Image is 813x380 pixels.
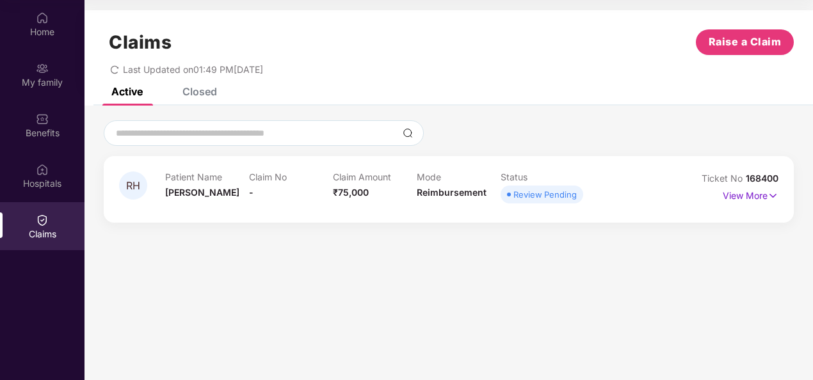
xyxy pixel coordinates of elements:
[501,171,584,182] p: Status
[36,12,49,24] img: svg+xml;base64,PHN2ZyBpZD0iSG9tZSIgeG1sbnM9Imh0dHA6Ly93d3cudzMub3JnLzIwMDAvc3ZnIiB3aWR0aD0iMjAiIG...
[696,29,794,55] button: Raise a Claim
[182,85,217,98] div: Closed
[702,173,746,184] span: Ticket No
[417,187,487,198] span: Reimbursement
[123,64,263,75] span: Last Updated on 01:49 PM[DATE]
[110,64,119,75] span: redo
[249,171,333,182] p: Claim No
[165,187,239,198] span: [PERSON_NAME]
[768,189,778,203] img: svg+xml;base64,PHN2ZyB4bWxucz0iaHR0cDovL3d3dy53My5vcmcvMjAwMC9zdmciIHdpZHRoPSIxNyIgaGVpZ2h0PSIxNy...
[111,85,143,98] div: Active
[36,163,49,176] img: svg+xml;base64,PHN2ZyBpZD0iSG9zcGl0YWxzIiB4bWxucz0iaHR0cDovL3d3dy53My5vcmcvMjAwMC9zdmciIHdpZHRoPS...
[417,171,501,182] p: Mode
[36,113,49,125] img: svg+xml;base64,PHN2ZyBpZD0iQmVuZWZpdHMiIHhtbG5zPSJodHRwOi8vd3d3LnczLm9yZy8yMDAwL3N2ZyIgd2lkdGg9Ij...
[36,62,49,75] img: svg+xml;base64,PHN2ZyB3aWR0aD0iMjAiIGhlaWdodD0iMjAiIHZpZXdCb3g9IjAgMCAyMCAyMCIgZmlsbD0ibm9uZSIgeG...
[333,171,417,182] p: Claim Amount
[723,186,778,203] p: View More
[249,187,254,198] span: -
[333,187,369,198] span: ₹75,000
[109,31,172,53] h1: Claims
[746,173,778,184] span: 168400
[36,214,49,226] img: svg+xml;base64,PHN2ZyBpZD0iQ2xhaW0iIHhtbG5zPSJodHRwOi8vd3d3LnczLm9yZy8yMDAwL3N2ZyIgd2lkdGg9IjIwIi...
[165,171,249,182] p: Patient Name
[403,128,413,138] img: svg+xml;base64,PHN2ZyBpZD0iU2VhcmNoLTMyeDMyIiB4bWxucz0iaHR0cDovL3d3dy53My5vcmcvMjAwMC9zdmciIHdpZH...
[513,188,577,201] div: Review Pending
[126,180,140,191] span: RH
[709,34,782,50] span: Raise a Claim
